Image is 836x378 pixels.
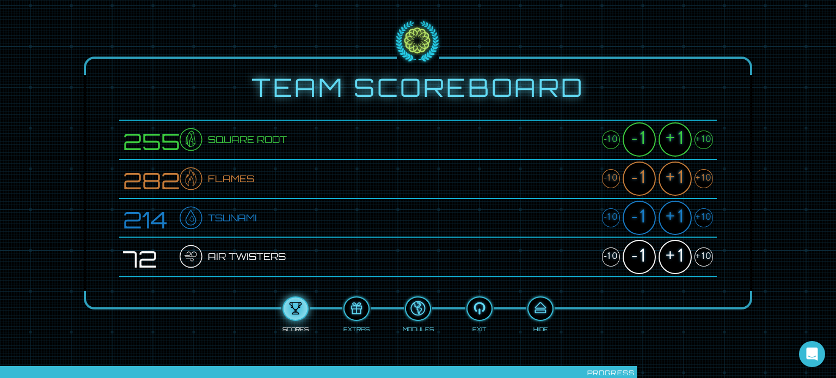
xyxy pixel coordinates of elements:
img: logo_ppa-1c755af25916c3f9a746997ea8451e86.svg [394,18,442,64]
div: +10 [694,247,713,267]
div: +10 [694,169,713,188]
span: Air Twisters [208,249,286,264]
div: Scores [282,324,309,333]
div: -1 [623,240,656,274]
div: 255 [123,130,180,150]
div: +1 [659,240,692,274]
div: Exit [472,324,487,333]
div: +1 [659,122,692,157]
div: -1 [623,122,656,157]
span: tsunami [208,210,257,226]
div: -1 [623,162,656,196]
div: -10 [602,247,620,267]
div: Extras [343,324,370,333]
h1: Team Scoreboard [119,73,717,101]
div: -10 [602,169,620,188]
div: +1 [659,162,692,196]
div: 214 [123,208,180,227]
div: -10 [602,208,620,227]
div: -1 [623,201,656,235]
div: +10 [694,208,713,227]
div: -10 [602,131,620,150]
div: Hide [533,324,548,333]
span: Square root [208,132,287,147]
span: Flames [208,171,254,187]
div: 72 [123,247,180,267]
div: +10 [694,131,713,150]
div: Open Intercom Messenger [799,341,825,367]
div: 282 [123,169,180,189]
div: Modules [403,324,434,333]
div: +1 [659,201,692,235]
